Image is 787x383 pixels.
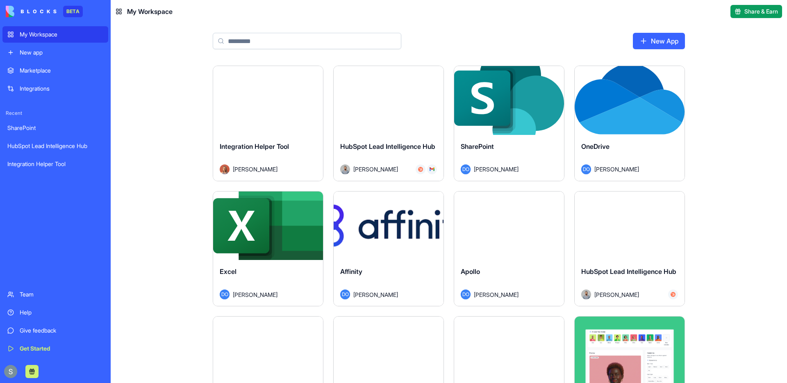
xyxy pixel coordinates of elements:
img: ACg8ocKnDTHbS00rqwWSHQfXf8ia04QnQtz5EDX_Ef5UNrjqV-k=s96-c [4,365,17,378]
span: [PERSON_NAME] [233,290,277,299]
div: We typically reply within 2 hours [17,168,137,177]
div: Get Started [20,344,103,353]
div: My Workspace [20,30,103,39]
a: Integration Helper ToolAvatar[PERSON_NAME] [213,66,323,181]
span: We'll pick up your ticket soon [36,125,121,132]
div: Recent messageProfile image for SharontestWe'll pick up your ticket soon[PERSON_NAME]•[DATE] [8,97,156,148]
a: Help [2,304,108,321]
span: Search for help [17,237,66,246]
a: HubSpot Lead Intelligence HubAvatar[PERSON_NAME] [333,66,444,181]
div: Marketplace [20,66,103,75]
a: New App [633,33,685,49]
a: AffinityDO[PERSON_NAME] [333,191,444,307]
div: Team [20,290,103,299]
span: [PERSON_NAME] [353,165,398,173]
a: My Workspace [2,26,108,43]
img: Avatar [340,164,350,174]
div: Tickets [12,207,152,222]
img: Hubspot_zz4hgj.svg [418,167,423,172]
p: Hi [PERSON_NAME] [16,58,148,72]
button: Help [123,256,164,289]
div: Integrations [20,84,103,93]
div: [PERSON_NAME] [36,133,84,141]
span: [PERSON_NAME] [594,165,639,173]
div: Send us a message [17,160,137,168]
div: • [DATE] [86,133,109,141]
a: OneDriveDO[PERSON_NAME] [574,66,685,181]
a: HubSpot Lead Intelligence Hub [2,138,108,154]
span: [PERSON_NAME] [233,165,277,173]
img: logo [16,16,26,29]
img: Avatar [581,290,591,299]
button: Share & Earn [730,5,782,18]
span: Integration Helper Tool [220,142,289,150]
a: HubSpot Lead Intelligence HubAvatar[PERSON_NAME] [574,191,685,307]
span: Share & Earn [744,7,778,16]
a: SharePointDO[PERSON_NAME] [454,66,564,181]
img: Avatar [220,164,230,174]
span: [PERSON_NAME] [474,165,519,173]
div: New app [20,48,103,57]
div: Close [141,13,156,28]
div: Send us a messageWe typically reply within 2 hours [8,153,156,184]
div: Integration Helper Tool [7,160,103,168]
button: Messages [41,256,82,289]
span: DO [461,164,471,174]
div: SharePoint [7,124,103,132]
span: Tickets [93,276,113,282]
span: Apollo [461,267,480,276]
a: ExcelDO[PERSON_NAME] [213,191,323,307]
a: Integrations [2,80,108,97]
a: SharePoint [2,120,108,136]
a: Team [2,286,108,303]
a: Get Started [2,340,108,357]
img: Profile image for Michal [103,13,120,30]
img: Hubspot_zz4hgj.svg [671,292,676,297]
a: Integration Helper Tool [2,156,108,172]
a: New app [2,44,108,61]
button: Tickets [82,256,123,289]
span: [PERSON_NAME] [353,290,398,299]
div: Give feedback [20,326,103,335]
span: DO [581,164,591,174]
span: Affinity [340,267,362,276]
a: Give feedback [2,322,108,339]
span: OneDrive [581,142,610,150]
img: Gmail_trouth.svg [430,167,434,172]
div: Tickets [17,210,137,219]
span: [PERSON_NAME] [474,290,519,299]
span: DO [340,290,350,299]
button: Search for help [12,233,152,250]
span: Help [137,276,150,282]
span: Home [11,276,30,282]
p: How can we help? [16,72,148,86]
img: logo [6,6,57,17]
span: My Workspace [127,7,173,16]
div: Recent message [17,104,147,112]
span: DO [461,290,471,299]
div: Profile image for Sharon [17,121,33,137]
span: Recent [2,110,108,116]
div: HubSpot Lead Intelligence Hub [7,142,103,150]
span: SharePoint [461,142,494,150]
span: HubSpot Lead Intelligence Hub [581,267,676,276]
span: [PERSON_NAME] [594,290,639,299]
a: Marketplace [2,62,108,79]
a: BETA [6,6,83,17]
span: DO [220,290,230,299]
div: Profile image for SharontestWe'll pick up your ticket soon[PERSON_NAME]•[DATE] [9,109,155,148]
div: Create a ticket [17,195,147,203]
img: Profile image for Shelly [119,13,135,30]
a: ApolloDO[PERSON_NAME] [454,191,564,307]
span: test [45,116,56,124]
span: HubSpot Lead Intelligence Hub [340,142,435,150]
div: Help [20,308,103,317]
span: Excel [220,267,237,276]
span: Messages [48,276,76,282]
div: BETA [63,6,83,17]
